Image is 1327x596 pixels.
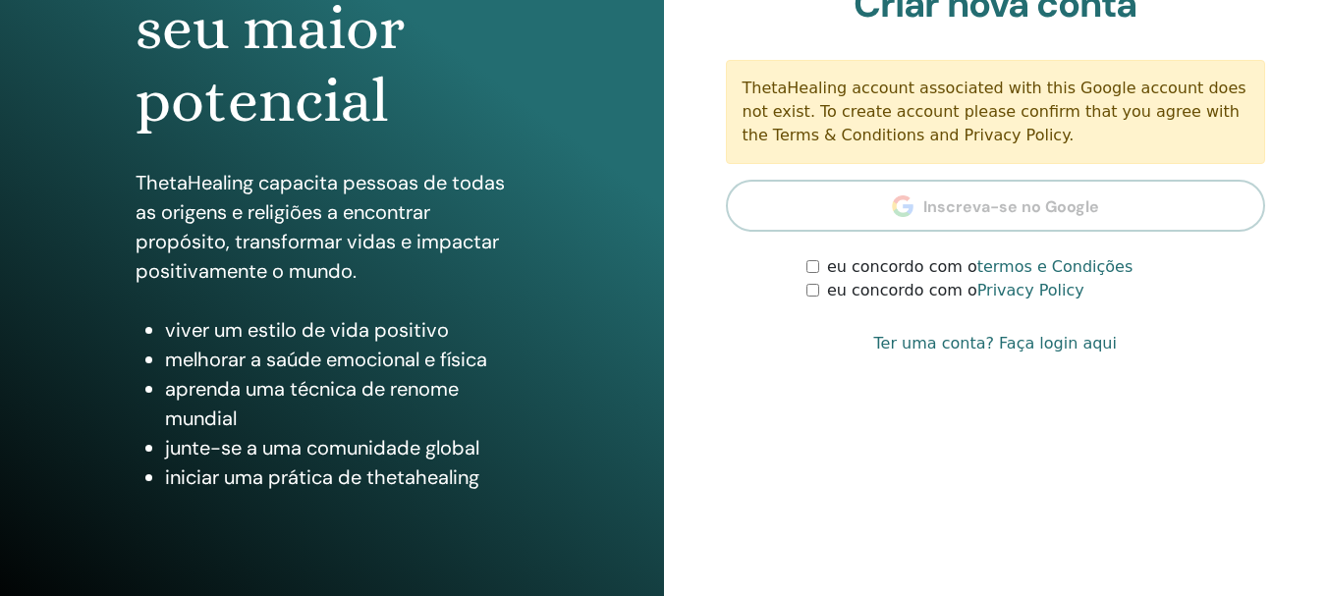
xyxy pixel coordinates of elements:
label: eu concordo com o [827,255,1133,279]
li: iniciar uma prática de thetahealing [165,462,528,492]
p: ThetaHealing capacita pessoas de todas as origens e religiões a encontrar propósito, transformar ... [136,168,528,286]
a: termos e Condições [977,257,1133,276]
div: ThetaHealing account associated with this Google account does not exist. To create account please... [726,60,1266,164]
a: Ter uma conta? Faça login aqui [874,332,1117,355]
li: junte-se a uma comunidade global [165,433,528,462]
li: melhorar a saúde emocional e física [165,345,528,374]
a: Privacy Policy [977,281,1084,299]
li: viver um estilo de vida positivo [165,315,528,345]
label: eu concordo com o [827,279,1084,302]
li: aprenda uma técnica de renome mundial [165,374,528,433]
